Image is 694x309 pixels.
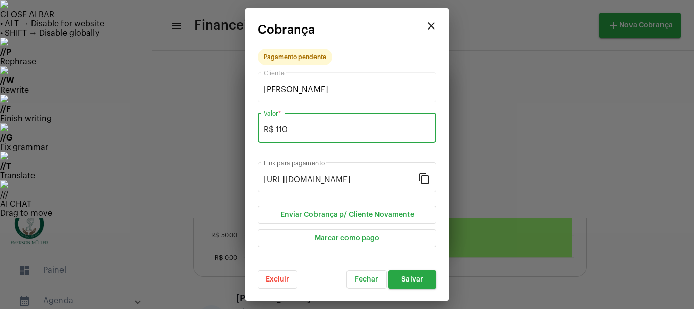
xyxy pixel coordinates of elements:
[355,276,378,283] span: Fechar
[314,235,380,242] span: Marcar como pago
[266,276,289,283] span: Excluir
[388,270,436,289] button: Salvar
[258,270,297,289] button: Excluir
[401,276,423,283] span: Salvar
[346,270,387,289] button: Fechar
[258,229,436,247] button: Marcar como pago
[280,211,414,218] span: Enviar Cobrança p/ Cliente Novamente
